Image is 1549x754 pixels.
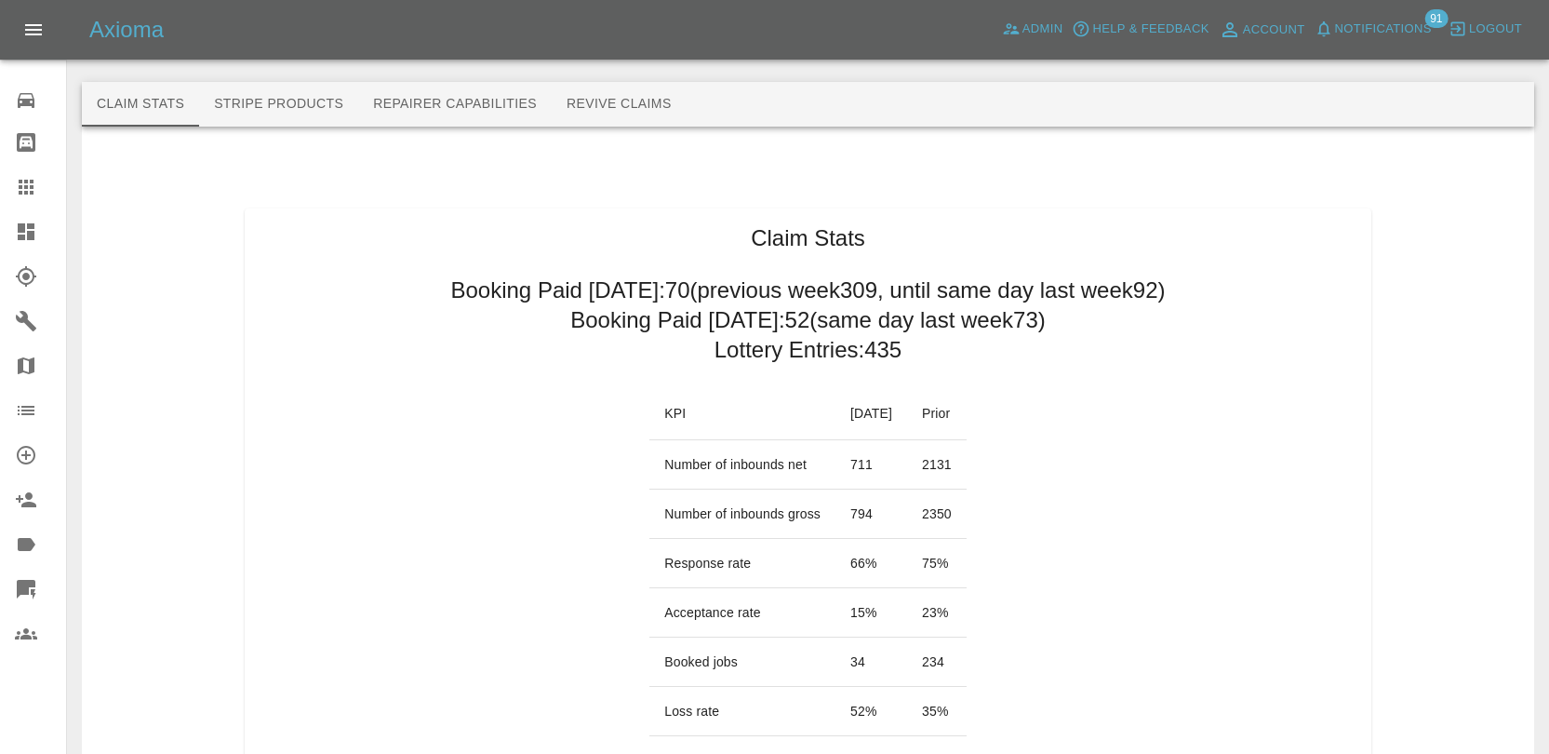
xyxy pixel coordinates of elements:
[1022,19,1063,40] span: Admin
[649,440,835,490] td: Number of inbounds net
[835,539,907,588] td: 66 %
[907,490,967,539] td: 2350
[649,588,835,638] td: Acceptance rate
[199,82,358,127] button: Stripe Products
[450,276,1165,305] h2: Booking Paid [DATE]: 70 (previous week 309 , until same day last week 92 )
[1469,19,1522,40] span: Logout
[835,687,907,736] td: 52 %
[649,687,835,736] td: Loss rate
[835,387,907,440] th: [DATE]
[835,490,907,539] td: 794
[997,15,1068,44] a: Admin
[552,82,687,127] button: Revive Claims
[1424,9,1448,28] span: 91
[907,687,967,736] td: 35 %
[714,335,901,365] h2: Lottery Entries: 435
[835,588,907,638] td: 15 %
[1243,20,1305,41] span: Account
[751,223,865,253] h1: Claim Stats
[835,638,907,687] td: 34
[1444,15,1527,44] button: Logout
[907,638,967,687] td: 234
[89,15,164,45] h5: Axioma
[1067,15,1213,44] button: Help & Feedback
[358,82,552,127] button: Repairer Capabilities
[649,490,835,539] td: Number of inbounds gross
[907,539,967,588] td: 75 %
[907,588,967,638] td: 23 %
[1214,15,1310,45] a: Account
[1310,15,1436,44] button: Notifications
[649,539,835,588] td: Response rate
[570,305,1046,335] h2: Booking Paid [DATE]: 52 (same day last week 73 )
[835,440,907,490] td: 711
[907,440,967,490] td: 2131
[11,7,56,52] button: Open drawer
[649,387,835,440] th: KPI
[649,638,835,687] td: Booked jobs
[1092,19,1208,40] span: Help & Feedback
[1335,19,1432,40] span: Notifications
[907,387,967,440] th: Prior
[82,82,199,127] button: Claim Stats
